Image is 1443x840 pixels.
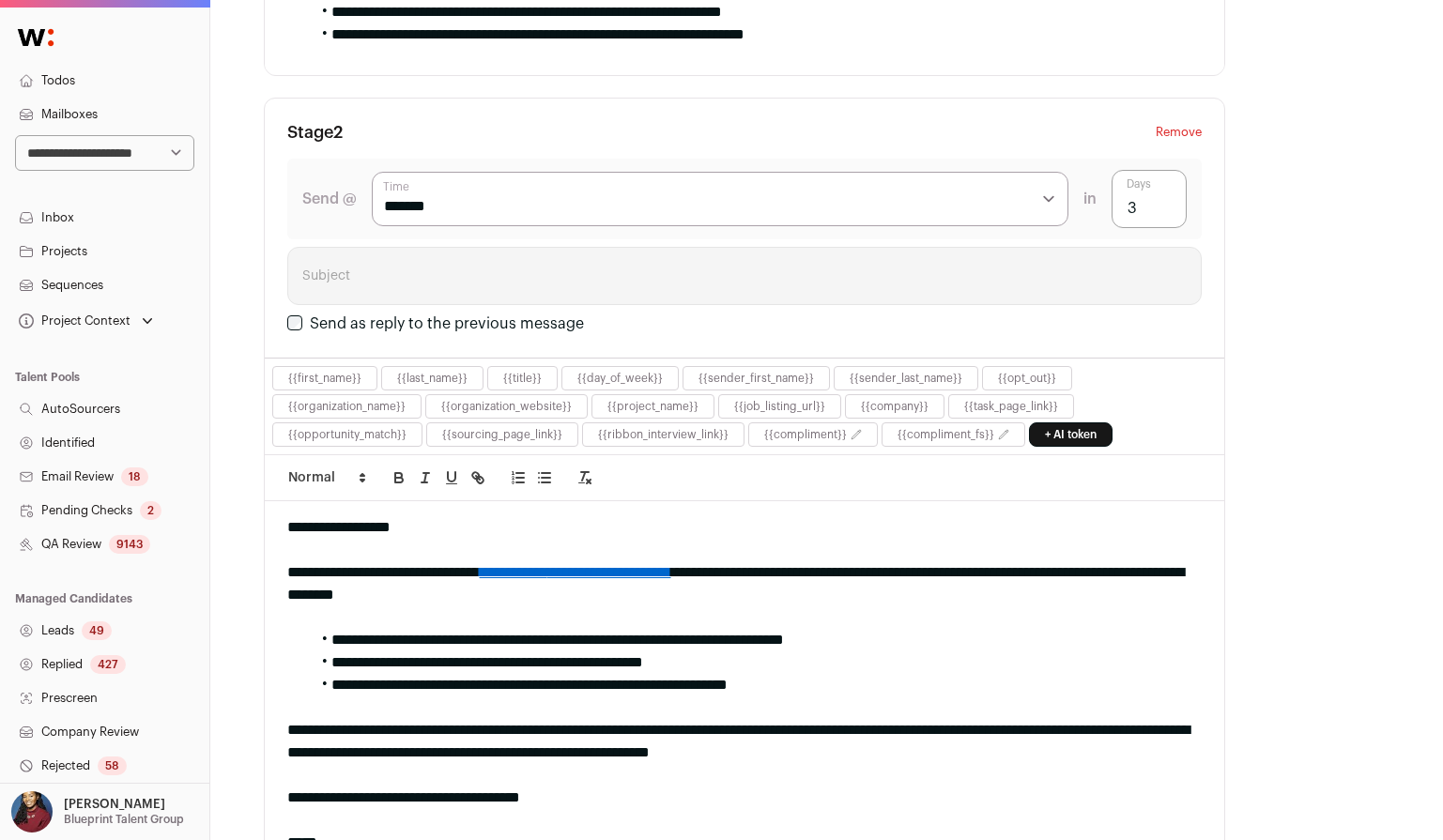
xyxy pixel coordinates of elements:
[8,791,188,832] button: Open dropdown
[15,308,157,334] button: Open dropdown
[734,399,825,414] button: {{job_listing_url}}
[441,399,572,414] button: {{organization_website}}
[288,427,407,442] button: {{opportunity_match}}
[11,791,53,832] img: 10010497-medium_jpg
[898,427,994,442] button: {{compliment_fs}}
[850,371,962,386] button: {{sender_last_name}}
[82,621,112,640] div: 49
[64,797,165,812] p: [PERSON_NAME]
[140,501,161,520] div: 2
[442,427,562,442] button: {{sourcing_page_link}}
[302,188,357,210] label: Send @
[8,19,64,56] img: Wellfound
[764,427,847,442] button: {{compliment}}
[109,535,150,554] div: 9143
[998,371,1056,386] button: {{opt_out}}
[503,371,542,386] button: {{title}}
[121,467,148,486] div: 18
[1156,121,1202,144] button: Remove
[1083,188,1097,210] span: in
[310,316,584,331] label: Send as reply to the previous message
[1112,170,1187,228] input: Days
[397,371,468,386] button: {{last_name}}
[861,399,929,414] button: {{company}}
[288,371,361,386] button: {{first_name}}
[333,124,343,141] span: 2
[1029,422,1113,447] a: + AI token
[964,399,1058,414] button: {{task_page_link}}
[15,313,130,328] div: Project Context
[698,371,814,386] button: {{sender_first_name}}
[577,371,663,386] button: {{day_of_week}}
[607,399,698,414] button: {{project_name}}
[288,399,406,414] button: {{organization_name}}
[64,812,184,827] p: Blueprint Talent Group
[287,121,343,144] h3: Stage
[90,655,126,674] div: 427
[287,247,1202,305] input: Subject
[598,427,729,442] button: {{ribbon_interview_link}}
[98,756,127,775] div: 58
